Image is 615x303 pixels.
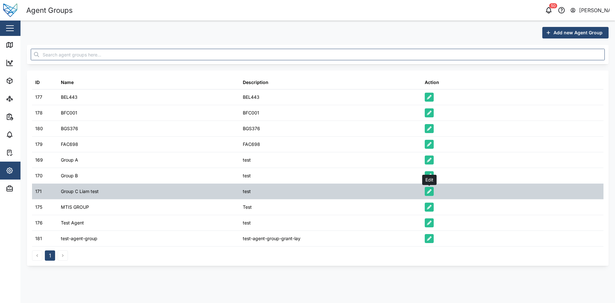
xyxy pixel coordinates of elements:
div: Description [243,79,268,86]
div: 179 [35,141,43,148]
div: 171 [35,188,42,195]
button: [PERSON_NAME] [570,6,610,15]
div: ID [35,79,40,86]
div: BGS376 [61,125,78,132]
div: Test [243,204,252,211]
img: Main Logo [3,3,17,17]
div: [PERSON_NAME] [579,6,610,14]
div: Assets [17,77,37,84]
input: Search agent groups here... [31,49,605,60]
div: test [243,188,251,195]
button: 1 [45,250,55,261]
div: test-agent-group-grant-lay [243,235,300,242]
div: FAC698 [243,141,260,148]
div: Settings [17,167,39,174]
div: BFC001 [61,109,77,116]
div: test [243,172,251,179]
div: Tasks [17,149,34,156]
div: test [243,219,251,226]
div: BEL443 [61,94,78,101]
div: MTIS GROUP [61,204,89,211]
div: Action [425,79,439,86]
div: Sites [17,95,32,102]
div: test [243,156,251,164]
div: Test Agent [61,219,84,226]
div: Map [17,41,31,48]
div: Group A [61,156,78,164]
div: Group B [61,172,78,179]
div: Name [61,79,74,86]
div: 178 [35,109,43,116]
div: Group C Liam test [61,188,99,195]
div: 175 [35,204,42,211]
div: Alarms [17,131,37,138]
div: 180 [35,125,43,132]
button: Add new Agent Group [542,27,609,38]
div: Agent Groups [26,5,73,16]
div: Reports [17,113,38,120]
div: test-agent-group [61,235,97,242]
div: Admin [17,185,36,192]
div: BEL443 [243,94,259,101]
div: 177 [35,94,42,101]
div: 169 [35,156,43,164]
div: Dashboard [17,59,45,66]
div: BGS376 [243,125,260,132]
div: 181 [35,235,42,242]
div: 50 [549,3,557,8]
div: 176 [35,219,43,226]
span: Add new Agent Group [553,27,603,38]
div: 170 [35,172,43,179]
div: FAC698 [61,141,78,148]
div: BFC001 [243,109,259,116]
